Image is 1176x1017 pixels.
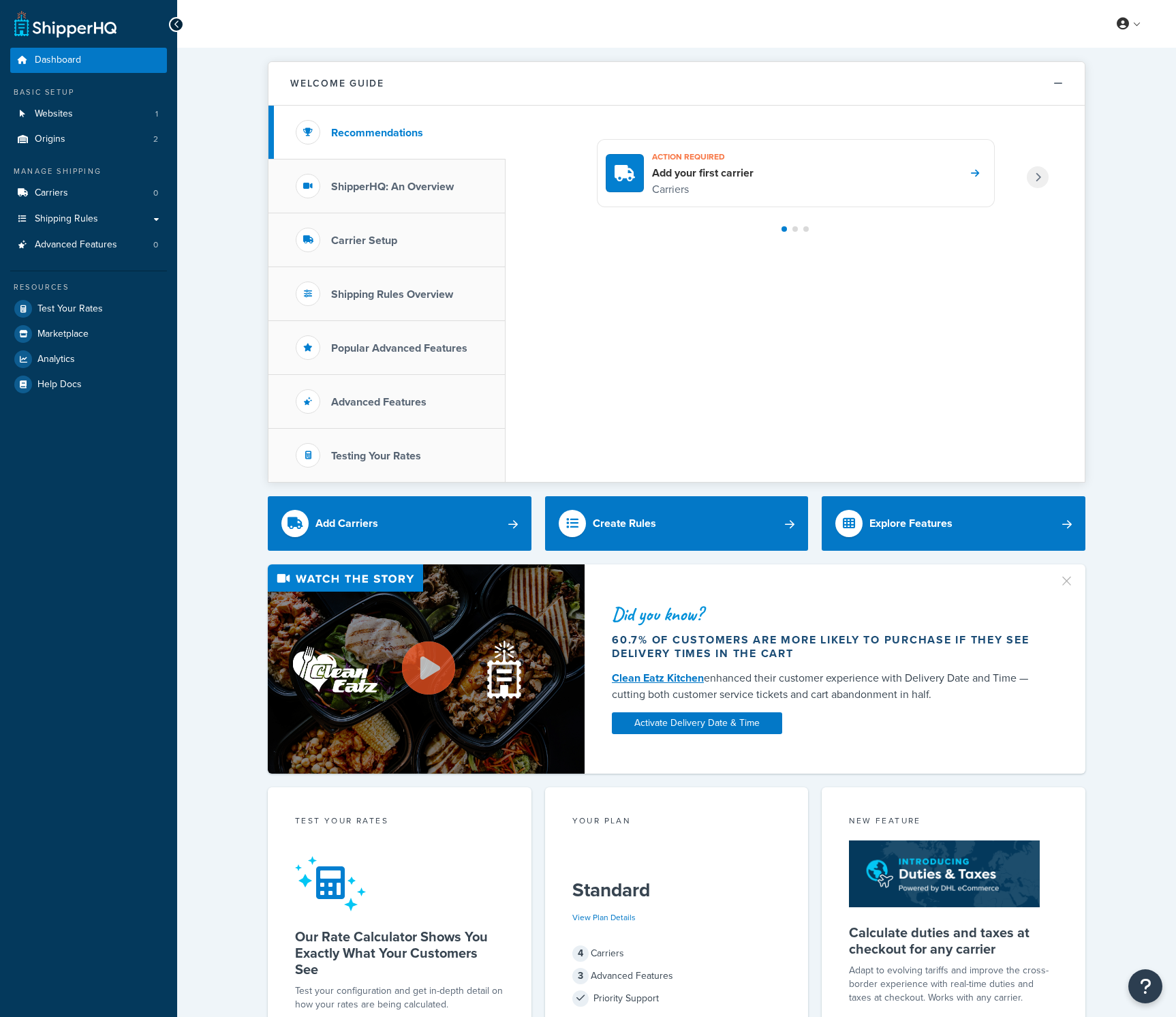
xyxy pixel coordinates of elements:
[612,605,1042,624] div: Did you know?
[10,372,167,397] a: Help Docs
[869,514,953,533] div: Explore Features
[10,297,167,321] a: Test Your Rates
[35,187,68,199] span: Carriers
[822,496,1085,551] a: Explore Features
[10,347,167,371] a: Analytics
[652,181,754,198] p: Carriers
[268,62,1085,106] button: Welcome Guide
[10,282,167,293] div: Resources
[572,967,782,986] div: Advanced Features
[331,234,397,247] h3: Carrier Setup
[849,924,1058,957] h5: Calculate duties and taxes at checkout for any carrier
[612,670,704,686] a: Clean Eatz Kitchen
[37,303,103,315] span: Test Your Rates
[37,329,89,340] span: Marketplace
[153,134,158,145] span: 2
[10,102,167,127] a: Websites1
[315,514,378,533] div: Add Carriers
[155,108,158,120] span: 1
[295,928,504,977] h5: Our Rate Calculator Shows You Exactly What Your Customers See
[545,496,809,551] a: Create Rules
[37,379,82,391] span: Help Docs
[572,944,782,963] div: Carriers
[331,288,453,301] h3: Shipping Rules Overview
[10,322,167,346] a: Marketplace
[10,87,167,98] div: Basic Setup
[153,187,158,199] span: 0
[652,166,754,181] h4: Add your first carrier
[290,78,384,89] h2: Welcome Guide
[10,127,167,152] li: Origins
[849,815,1058,830] div: New Feature
[10,127,167,152] a: Origins2
[35,55,81,66] span: Dashboard
[572,989,782,1008] div: Priority Support
[331,342,467,354] h3: Popular Advanced Features
[572,911,636,924] a: View Plan Details
[10,166,167,177] div: Manage Shipping
[612,670,1042,703] div: enhanced their customer experience with Delivery Date and Time — cutting both customer service ti...
[10,102,167,127] li: Websites
[572,945,589,962] span: 4
[295,984,504,1012] div: Test your configuration and get in-depth detail on how your rates are being calculated.
[35,108,73,120] span: Websites
[572,815,782,830] div: Your Plan
[10,232,167,258] a: Advanced Features0
[849,964,1058,1005] p: Adapt to evolving tariffs and improve the cross-border experience with real-time duties and taxes...
[295,815,504,830] div: Test your rates
[10,232,167,258] li: Advanced Features
[35,213,98,225] span: Shipping Rules
[331,181,454,193] h3: ShipperHQ: An Overview
[35,239,117,251] span: Advanced Features
[572,879,782,901] h5: Standard
[331,396,427,408] h3: Advanced Features
[331,127,423,139] h3: Recommendations
[153,239,158,251] span: 0
[572,968,589,984] span: 3
[612,712,782,734] a: Activate Delivery Date & Time
[10,207,167,232] a: Shipping Rules
[10,48,167,73] a: Dashboard
[331,450,421,462] h3: Testing Your Rates
[268,564,585,774] img: Video thumbnail
[268,496,531,551] a: Add Carriers
[10,181,167,206] li: Carriers
[10,181,167,206] a: Carriers0
[612,633,1042,661] div: 60.7% of customers are more likely to purchase if they see delivery times in the cart
[652,148,754,166] h3: Action required
[35,134,65,145] span: Origins
[37,354,75,365] span: Analytics
[593,514,656,533] div: Create Rules
[1128,969,1162,1003] button: Open Resource Center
